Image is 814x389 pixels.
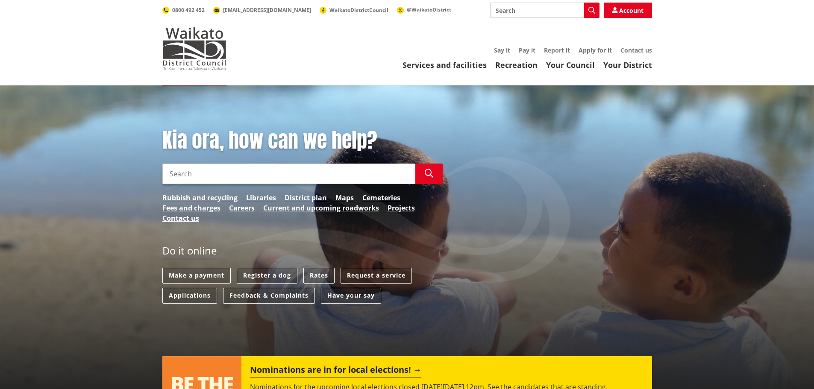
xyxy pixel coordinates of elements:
[162,245,217,260] h2: Do it online
[162,164,415,184] input: Search input
[494,46,510,54] a: Say it
[604,3,652,18] a: Account
[388,203,415,213] a: Projects
[303,268,335,284] a: Rates
[490,3,599,18] input: Search input
[213,6,311,14] a: [EMAIL_ADDRESS][DOMAIN_NAME]
[162,203,220,213] a: Fees and charges
[162,6,205,14] a: 0800 492 452
[335,193,354,203] a: Maps
[546,60,595,70] a: Your Council
[329,6,388,14] span: WaikatoDistrictCouncil
[162,128,443,153] h1: Kia ora, how can we help?
[341,268,412,284] a: Request a service
[223,288,315,304] a: Feedback & Complaints
[162,288,217,304] a: Applications
[579,46,612,54] a: Apply for it
[397,6,451,13] a: @WaikatoDistrict
[172,6,205,14] span: 0800 492 452
[320,6,388,14] a: WaikatoDistrictCouncil
[321,288,381,304] a: Have your say
[223,6,311,14] span: [EMAIL_ADDRESS][DOMAIN_NAME]
[246,193,276,203] a: Libraries
[250,365,421,377] h2: Nominations are in for local elections!
[285,193,327,203] a: District plan
[263,203,379,213] a: Current and upcoming roadworks
[229,203,255,213] a: Careers
[519,46,535,54] a: Pay it
[162,193,238,203] a: Rubbish and recycling
[495,60,538,70] a: Recreation
[407,6,451,13] span: @WaikatoDistrict
[237,268,297,284] a: Register a dog
[162,268,231,284] a: Make a payment
[544,46,570,54] a: Report it
[403,60,487,70] a: Services and facilities
[362,193,400,203] a: Cemeteries
[603,60,652,70] a: Your District
[162,213,199,223] a: Contact us
[162,27,226,70] img: Waikato District Council - Te Kaunihera aa Takiwaa o Waikato
[620,46,652,54] a: Contact us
